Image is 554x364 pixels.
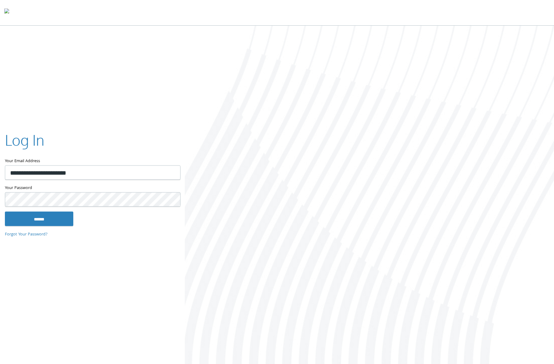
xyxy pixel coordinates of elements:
[5,185,180,192] label: Your Password
[5,231,48,238] a: Forgot Your Password?
[4,6,9,19] img: todyl-logo-dark.svg
[5,130,44,150] h2: Log In
[168,169,176,176] keeper-lock: Open Keeper Popup
[168,196,176,203] keeper-lock: Open Keeper Popup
